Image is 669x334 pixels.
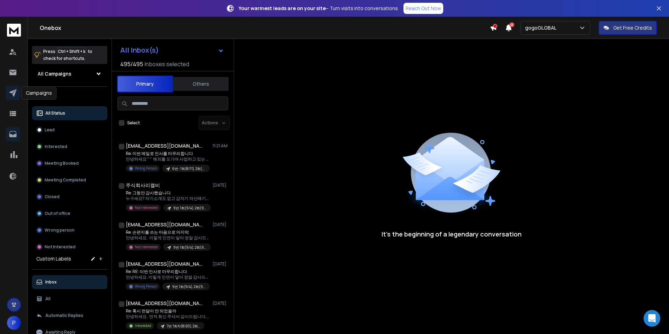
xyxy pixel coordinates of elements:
button: P [7,316,21,330]
p: Meeting Completed [45,177,86,183]
p: Reach Out Now [406,5,441,12]
p: 11:21 AM [213,143,228,149]
p: All [45,296,51,302]
p: 9번 1회(9/4), 2회(9/6),3회(9/9) [172,284,206,289]
p: 9번 1회(9/4), 2회(9/6),3회(9/9) [173,245,207,250]
button: Meeting Completed [32,173,107,187]
p: Re: 손편지를 쓰는 마음으로 마지막 [126,230,209,235]
p: All Status [45,110,65,116]
p: Wrong Person [135,284,157,289]
p: Re: 이번 메일로 인사를 마무리합니다 [126,151,209,156]
button: Get Free Credits [599,21,657,35]
h1: 주식회사리캘비 [126,182,160,189]
h1: [EMAIL_ADDRESS][DOMAIN_NAME] [126,142,202,149]
p: Out of office [45,211,70,216]
p: Not Interested [45,244,76,250]
button: Not Interested [32,240,107,254]
h1: [EMAIL_ADDRESS][DOMAIN_NAME] [126,261,202,267]
label: Select [127,120,140,126]
button: All Status [32,106,107,120]
button: Meeting Booked [32,156,107,170]
div: Open Intercom Messenger [644,310,660,327]
span: 495 / 495 [120,60,143,68]
p: It’s the beginning of a legendary conversation [382,229,522,239]
p: Re: 그동안 감사했습니다 [126,190,209,196]
button: All Campaigns [32,67,107,81]
p: 9번 1회(9/4), 2회(9/6),3회(9/9) [173,205,207,211]
p: 누구세요? 자기소개도 없고 갑자기 자산얘기를 [126,196,209,201]
p: Automatic Replies [45,313,83,318]
img: logo [7,24,21,37]
p: Wrong Person [135,166,157,171]
button: Out of office [32,207,107,220]
p: Inbox [45,279,57,285]
h1: All Inbox(s) [120,47,159,54]
p: [DATE] [213,182,228,188]
p: Press to check for shortcuts. [43,48,92,62]
p: Meeting Booked [45,161,79,166]
p: Not Interested [135,244,158,250]
h3: Custom Labels [36,255,71,262]
button: Closed [32,190,107,204]
p: Wrong person [45,227,75,233]
p: Not Interested [135,205,158,210]
p: Closed [45,194,60,200]
span: 22 [509,22,514,27]
p: [DATE] [213,261,228,267]
p: 6번- 1회(8/11), 2회(8/14), 3회(8/18) [172,166,206,171]
span: Ctrl + Shift + k [57,47,86,55]
p: Interested [135,323,151,328]
div: Campaigns [21,86,56,100]
p: gogoGLOBAL [525,24,559,31]
a: Reach Out Now [403,3,443,14]
button: Interested [32,140,107,154]
p: Get Free Credits [613,24,652,31]
p: Re: 혹시 전달이 안 되었을까 [126,308,209,314]
button: Wrong person [32,223,107,237]
p: [DATE] [213,301,228,306]
p: Lead [45,127,55,133]
h3: Inboxes selected [145,60,189,68]
p: [DATE] [213,222,228,227]
button: Inbox [32,275,107,289]
button: All Inbox(s) [115,43,230,57]
button: All [32,292,107,306]
p: 안녕하세요. 이렇게 인연이 닿아 정말 감사드립니다. 무엇보다도 [126,274,209,280]
h3: Filters [32,92,107,102]
p: 안녕하세요. 이렇게 인연이 닿아 정말 감사드립니다. 무엇보다도 [126,235,209,241]
p: Interested [45,144,67,149]
p: 7번 1회차(8/20), 2회차(8/24), 3회차(8/31) [167,324,200,329]
h1: [EMAIL_ADDRESS][DOMAIN_NAME] [126,221,202,228]
p: 안녕하세요. 먼저 회신 주셔서 감사드립니다. 말씀 주신 [126,314,209,319]
h1: [EMAIL_ADDRESS][DOMAIN_NAME] [126,300,202,307]
p: 안녕하세요^^ 해외를 오가며 사업하고 있는 [GEOGRAPHIC_DATA] [126,156,209,162]
p: – Turn visits into conversations [239,5,398,12]
strong: Your warmest leads are on your site [239,5,326,11]
button: Lead [32,123,107,137]
button: Others [173,76,229,92]
p: Re: RE: 이번 인사로 마무리합니다 [126,269,209,274]
h1: Onebox [40,24,490,32]
button: Primary [117,76,173,92]
h1: All Campaigns [38,70,71,77]
button: Automatic Replies [32,309,107,323]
